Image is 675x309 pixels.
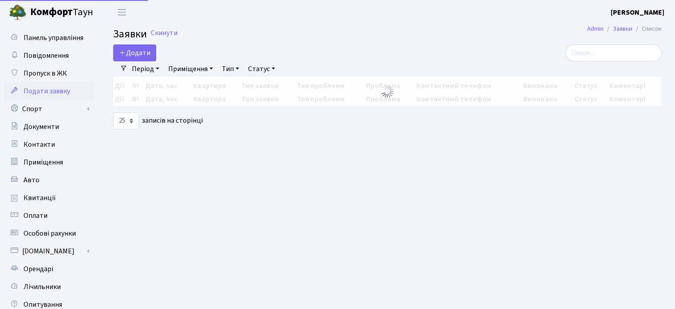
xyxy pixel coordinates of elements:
[245,61,279,76] a: Статус
[24,122,59,132] span: Документи
[4,29,93,47] a: Панель управління
[4,260,93,278] a: Орендарі
[30,5,93,20] span: Таун
[4,225,93,242] a: Особові рахунки
[4,189,93,207] a: Квитанції
[24,157,63,167] span: Приміщення
[4,207,93,225] a: Оплати
[574,20,675,38] nav: breadcrumb
[611,8,664,17] b: [PERSON_NAME]
[613,24,632,33] a: Заявки
[113,26,147,42] span: Заявки
[4,278,93,296] a: Лічильники
[632,24,662,34] li: Список
[380,84,395,99] img: Обробка...
[111,5,133,20] button: Переключити навігацію
[165,61,217,76] a: Приміщення
[565,44,662,61] input: Пошук...
[128,61,163,76] a: Період
[4,100,93,118] a: Спорт
[611,7,664,18] a: [PERSON_NAME]
[24,86,70,96] span: Подати заявку
[4,118,93,136] a: Документи
[4,136,93,153] a: Контакти
[4,153,93,171] a: Приміщення
[4,171,93,189] a: Авто
[24,140,55,149] span: Контакти
[30,5,73,19] b: Комфорт
[24,282,61,292] span: Лічильники
[4,64,93,82] a: Пропуск в ЖК
[24,51,69,60] span: Повідомлення
[218,61,243,76] a: Тип
[4,47,93,64] a: Повідомлення
[24,68,67,78] span: Пропуск в ЖК
[113,112,203,129] label: записів на сторінці
[587,24,604,33] a: Admin
[113,44,156,61] a: Додати
[151,29,178,37] a: Скинути
[24,264,53,274] span: Орендарі
[4,82,93,100] a: Подати заявку
[4,242,93,260] a: [DOMAIN_NAME]
[113,112,139,129] select: записів на сторінці
[24,229,76,238] span: Особові рахунки
[24,211,47,221] span: Оплати
[24,33,83,43] span: Панель управління
[24,193,56,203] span: Квитанції
[9,4,27,21] img: logo.png
[24,175,39,185] span: Авто
[119,48,150,58] span: Додати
